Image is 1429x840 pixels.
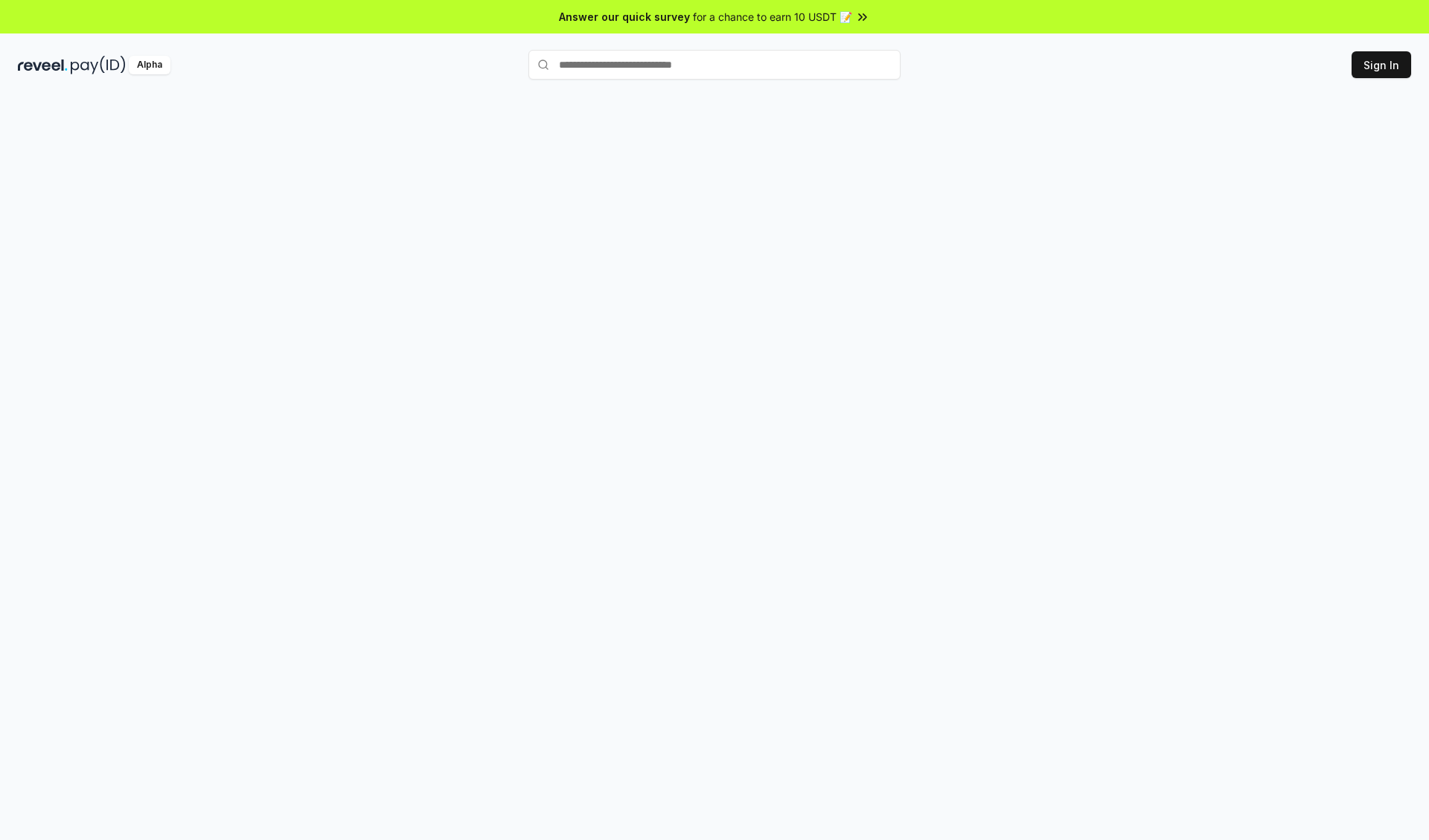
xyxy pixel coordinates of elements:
div: Alpha [129,56,170,74]
img: reveel_dark [18,56,68,74]
img: pay_id [71,56,126,74]
span: Answer our quick survey [559,9,690,25]
span: for a chance to earn 10 USDT 📝 [693,9,852,25]
button: Sign In [1352,51,1411,78]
